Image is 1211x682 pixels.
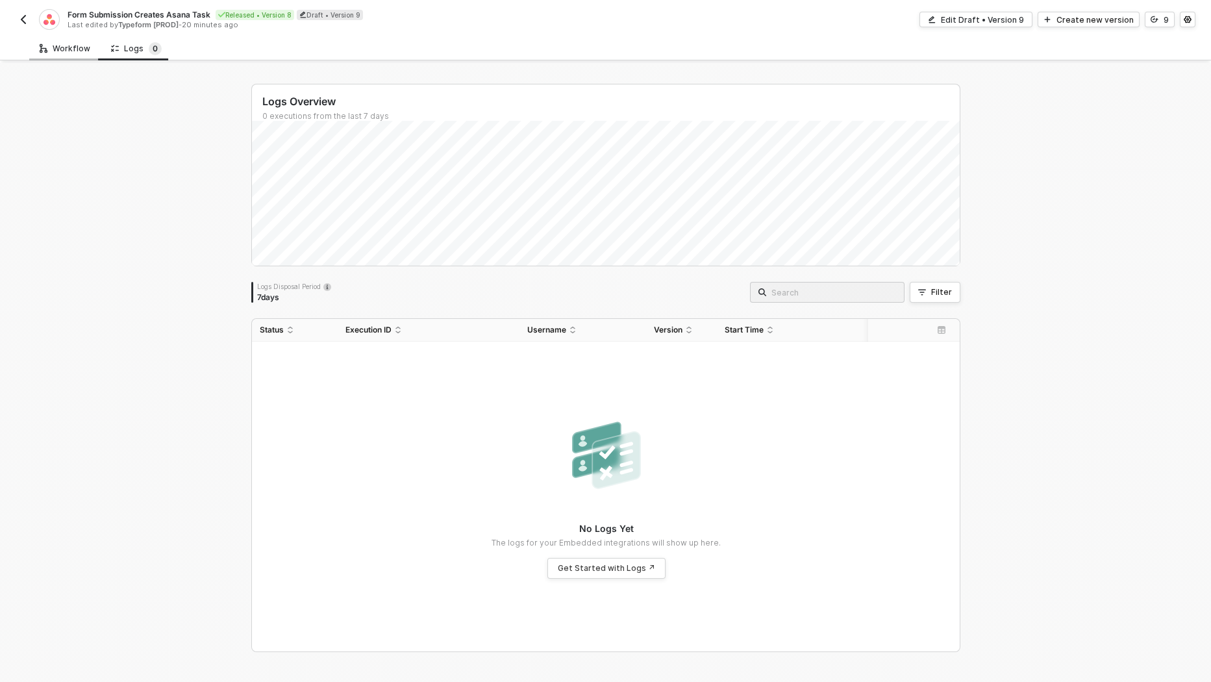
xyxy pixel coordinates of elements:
[299,11,306,18] span: icon-edit
[717,319,869,342] th: Start Time
[1164,14,1169,25] div: 9
[216,10,294,20] div: Released • Version 8
[257,282,331,291] div: Logs Disposal Period
[118,20,179,29] span: Typeform [PROD]
[149,42,162,55] sup: 0
[547,558,666,579] a: Get Started with Logs ↗
[579,522,634,535] p: No Logs Yet
[40,44,90,54] div: Workflow
[262,111,960,121] div: 0 executions from the last 7 days
[919,12,1032,27] button: Edit Draft • Version 9
[260,325,284,335] span: Status
[111,42,162,55] div: Logs
[16,12,31,27] button: back
[257,292,331,303] div: 7 days
[68,9,210,20] span: Form Submission Creates Asana Task
[18,14,29,25] img: back
[297,10,363,20] div: Draft • Version 9
[262,95,960,108] div: Logs Overview
[1151,16,1158,23] span: icon-versioning
[931,287,952,297] div: Filter
[68,20,605,30] div: Last edited by - 20 minutes ago
[1056,14,1134,25] div: Create new version
[564,414,649,499] img: nologs
[1038,12,1140,27] button: Create new version
[558,563,655,574] div: Get Started with Logs ↗
[338,319,519,342] th: Execution ID
[928,16,936,23] span: icon-edit
[771,285,896,299] input: Search
[646,319,717,342] th: Version
[1184,16,1192,23] span: icon-settings
[1145,12,1175,27] button: 9
[527,325,566,335] span: Username
[910,282,960,303] button: Filter
[519,319,646,342] th: Username
[492,538,721,548] p: The logs for your Embedded integrations will show up here.
[654,325,682,335] span: Version
[252,319,338,342] th: Status
[725,325,764,335] span: Start Time
[941,14,1024,25] div: Edit Draft • Version 9
[1043,16,1051,23] span: icon-play
[345,325,392,335] span: Execution ID
[44,14,55,25] img: integration-icon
